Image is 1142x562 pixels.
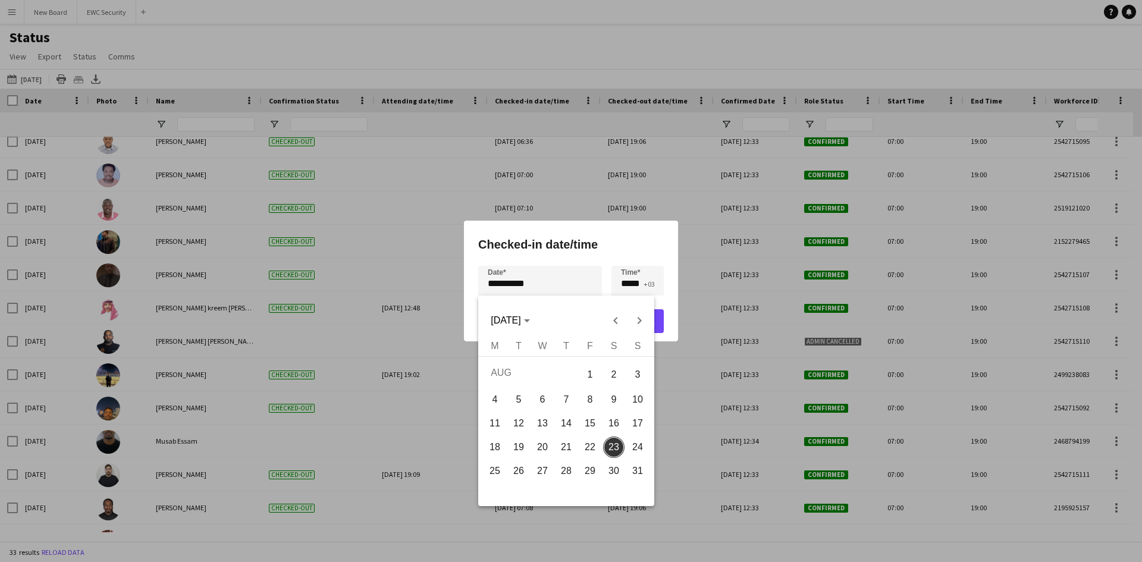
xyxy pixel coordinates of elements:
[611,341,617,351] span: S
[602,459,626,483] button: 30-08-2025
[484,460,506,482] span: 25
[531,435,554,459] button: 20-08-2025
[578,361,602,388] button: 01-08-2025
[628,309,651,332] button: Next month
[604,309,628,332] button: Previous month
[486,310,534,331] button: Choose month and year
[603,460,625,482] span: 30
[602,388,626,412] button: 09-08-2025
[627,389,648,410] span: 10
[602,361,626,388] button: 02-08-2025
[554,388,578,412] button: 07-08-2025
[531,459,554,483] button: 27-08-2025
[579,362,601,387] span: 1
[532,437,553,458] span: 20
[483,459,507,483] button: 25-08-2025
[531,388,554,412] button: 06-08-2025
[579,460,601,482] span: 29
[626,388,650,412] button: 10-08-2025
[483,388,507,412] button: 04-08-2025
[603,389,625,410] span: 9
[507,435,531,459] button: 19-08-2025
[579,413,601,434] span: 15
[507,388,531,412] button: 05-08-2025
[554,412,578,435] button: 14-08-2025
[556,413,577,434] span: 14
[554,435,578,459] button: 21-08-2025
[603,437,625,458] span: 23
[532,389,553,410] span: 6
[532,460,553,482] span: 27
[483,412,507,435] button: 11-08-2025
[483,435,507,459] button: 18-08-2025
[602,412,626,435] button: 16-08-2025
[578,459,602,483] button: 29-08-2025
[579,389,601,410] span: 8
[516,341,522,351] span: T
[484,389,506,410] span: 4
[603,413,625,434] span: 16
[508,437,529,458] span: 19
[627,413,648,434] span: 17
[626,435,650,459] button: 24-08-2025
[508,389,529,410] span: 5
[556,437,577,458] span: 21
[554,459,578,483] button: 28-08-2025
[507,412,531,435] button: 12-08-2025
[556,460,577,482] span: 28
[563,341,569,351] span: T
[531,412,554,435] button: 13-08-2025
[603,362,625,387] span: 2
[602,435,626,459] button: 23-08-2025
[508,413,529,434] span: 12
[507,459,531,483] button: 26-08-2025
[532,413,553,434] span: 13
[491,341,498,351] span: M
[587,341,593,351] span: F
[508,460,529,482] span: 26
[635,341,641,351] span: S
[578,412,602,435] button: 15-08-2025
[626,412,650,435] button: 17-08-2025
[626,361,650,388] button: 03-08-2025
[538,341,547,351] span: W
[627,437,648,458] span: 24
[627,460,648,482] span: 31
[626,459,650,483] button: 31-08-2025
[491,315,520,325] span: [DATE]
[578,388,602,412] button: 08-08-2025
[578,435,602,459] button: 22-08-2025
[579,437,601,458] span: 22
[483,361,578,388] td: AUG
[484,413,506,434] span: 11
[627,362,648,387] span: 3
[484,437,506,458] span: 18
[556,389,577,410] span: 7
